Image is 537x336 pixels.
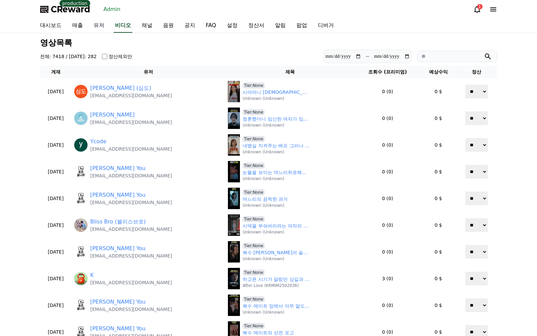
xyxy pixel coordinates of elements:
[74,299,88,312] img: https://cdn.creward.net/profile/user/YY09Sep 11, 2025224816_b5a79e6bdefb2c00097a6fa5113a6c948d10a...
[243,270,265,276] span: Tier:None
[40,238,72,265] td: [DATE]
[243,283,299,288] p: After Love (KRMIM2502036)
[243,89,309,96] a: 시어머니 [DEMOGRAPHIC_DATA]하는 며느리의 사이다 한마디 #조상[DEMOGRAPHIC_DATA]과시댁을묵사발냈습니다
[40,185,72,212] td: [DATE]
[40,292,72,319] td: [DATE]
[90,253,172,259] p: [EMAIL_ADDRESS][DOMAIN_NAME]
[355,158,420,185] td: 0 (0)
[456,66,497,78] th: 정산
[74,192,88,205] img: https://cdn.creward.net/profile/user/YY09Sep 11, 2025224816_b5a79e6bdefb2c00097a6fa5113a6c948d10a...
[243,216,265,222] span: Tier:None
[243,229,284,235] p: Unknown (Unknown)
[90,119,172,126] p: [EMAIL_ADDRESS][DOMAIN_NAME]
[355,66,420,78] th: 조회수 (프리미엄)
[90,92,172,99] p: [EMAIL_ADDRESS][DOMAIN_NAME]
[228,268,240,289] img: 하고픈 시기가 달랐던 상길과 영란 #폭싹속았수다
[114,19,132,33] a: 비디오
[90,111,135,119] a: [PERSON_NAME]
[355,238,420,265] td: 0 (0)
[355,265,420,292] td: 3 (0)
[243,242,265,249] a: Tier:None
[40,78,72,105] td: [DATE]
[243,249,309,256] a: 복수 [PERSON_NAME]의 슬픈 과거 이야기
[355,292,420,319] td: 0 (0)
[243,189,265,195] span: Tier:None
[243,136,265,142] span: Tier:None
[312,19,339,33] a: 디버거
[136,19,158,33] a: 채널
[40,158,72,185] td: [DATE]
[40,105,72,132] td: [DATE]
[90,172,172,179] p: [EMAIL_ADDRESS][DOMAIN_NAME]
[243,296,265,302] span: Tier:None
[90,325,146,333] a: [PERSON_NAME] You
[40,53,97,60] h4: 전체: 7418 / [DATE]: 282
[228,214,240,236] img: default.jpg
[74,272,88,285] img: https://lh3.googleusercontent.com/a/ACg8ocK5CS8WP08eADSLwomTNFRYUNNnxG-PLd-_Z-WDGI5y69mZKPw=s96-c
[243,189,265,196] a: Tier:None
[90,84,151,92] a: [PERSON_NAME] (심도)
[67,19,88,33] a: 매출
[99,222,115,227] span: Settings
[243,163,265,169] span: Tier:None
[40,4,90,15] a: CReward
[44,212,86,228] a: Messages
[51,4,90,15] span: CReward
[228,241,240,263] img: default.jpg
[40,38,497,47] h3: 영상목록
[420,66,456,78] th: 예상수익
[90,244,146,253] a: [PERSON_NAME] You
[355,105,420,132] td: 0 (0)
[477,4,483,9] div: 1
[270,19,291,33] a: 알림
[355,212,420,238] td: 0 (0)
[355,78,420,105] td: 0 (0)
[90,199,172,206] p: [EMAIL_ADDRESS][DOMAIN_NAME]
[74,165,88,178] img: https://cdn.creward.net/profile/user/YY09Sep 11, 2025224816_b5a79e6bdefb2c00097a6fa5113a6c948d10a...
[222,19,243,33] a: 설정
[243,176,284,181] p: Unknown (Unknown)
[243,82,265,89] span: Tier:None
[243,196,288,203] a: 며느리의 끔찍한 과거
[200,19,222,33] a: FAQ
[473,5,481,13] a: 1
[74,218,88,232] img: https://lh3.googleusercontent.com/a/ACg8ocLeYqALI1LxapgC6JmeklNJVDQIr8kEcSKs2Lr5_0eYipQelGN1=s96-c
[228,295,240,316] img: default.jpg
[243,169,309,176] a: 눈물을 보이는 며느리위로해주는 복수 메이트
[90,279,172,286] p: [EMAIL_ADDRESS][DOMAIN_NAME]
[158,19,179,33] a: 음원
[90,271,94,279] a: K
[420,105,456,132] td: 0 $
[243,135,265,142] a: Tier:None
[74,138,88,152] img: https://lh3.googleusercontent.com/a/ACg8ocIxRtxopCShtTDOUU__9upKbU8sd6GsPfdQpS_CiiayQApeKQ=s96-c
[90,146,172,152] p: [EMAIL_ADDRESS][DOMAIN_NAME]
[420,158,456,185] td: 0 $
[228,188,240,209] img: default.jpg
[243,243,265,249] span: Tier:None
[74,245,88,259] img: https://cdn.creward.net/profile/user/YY09Sep 11, 2025224816_b5a79e6bdefb2c00097a6fa5113a6c948d10a...
[243,256,284,262] p: Unknown (Unknown)
[243,215,265,222] a: Tier:None
[243,222,309,229] a: 시댁을 부숴버리려는 여자의 이야기 31화 | 하자남 | 깜포
[243,149,284,155] p: Unknown (Unknown)
[420,238,456,265] td: 0 $
[420,78,456,105] td: 0 $
[228,108,240,129] img: default.jpg
[40,66,72,78] th: 게재
[179,19,200,33] a: 공지
[243,123,284,128] p: Unknown (Unknown)
[40,132,72,158] td: [DATE]
[243,310,284,315] p: Unknown (Unknown)
[243,276,309,283] a: 하고픈 시기가 달랐던 상길과 영란 #폭싹속았수다
[90,306,172,313] p: [EMAIL_ADDRESS][DOMAIN_NAME]
[72,66,225,78] th: 유저
[243,142,309,149] a: 내병실 지켜주는 베프 그러나 진실은?! | 상간녀에게 빙의 되었습니다 #숏차 #shortcha #상간녀에게 빙의 되었습니다 #드라마 #drama
[243,296,265,303] a: Tier:None
[228,161,240,182] img: default.jpg
[90,164,146,172] a: [PERSON_NAME] You
[225,66,355,78] th: 제목
[243,82,265,89] a: Tier:None
[88,19,110,33] a: 유저
[365,52,370,60] p: ~
[228,81,240,102] img: default.jpg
